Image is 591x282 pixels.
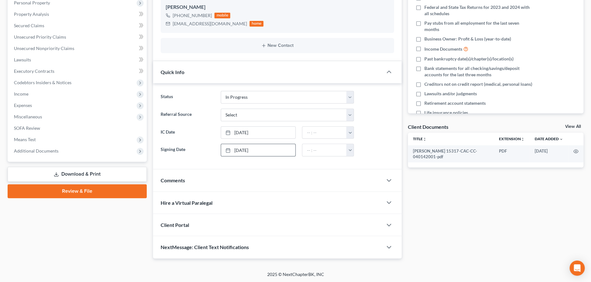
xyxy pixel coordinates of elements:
span: Expenses [14,103,32,108]
div: [PHONE_NUMBER] [173,12,212,19]
span: SOFA Review [14,125,40,131]
span: Additional Documents [14,148,58,154]
button: New Contact [166,43,389,48]
div: [EMAIL_ADDRESS][DOMAIN_NAME] [173,21,247,27]
a: [DATE] [221,127,296,139]
a: Property Analysis [9,9,147,20]
span: Income Documents [424,46,462,52]
a: Unsecured Nonpriority Claims [9,43,147,54]
div: [PERSON_NAME] [166,3,389,11]
td: [PERSON_NAME] 15317-CAC-CC-040142001-pdf [408,145,494,163]
div: home [249,21,263,27]
span: Federal and State Tax Returns for 2023 and 2024 with all schedules [424,4,534,17]
span: Creditors not on credit report (medical, personal loans) [424,81,532,87]
td: PDF [494,145,530,163]
span: Unsecured Priority Claims [14,34,66,40]
a: SOFA Review [9,122,147,134]
input: -- : -- [302,127,347,139]
a: Review & File [8,184,147,198]
span: Retirement account statements [424,100,486,106]
span: Hire a Virtual Paralegal [161,200,212,206]
i: expand_more [559,137,563,141]
a: Lawsuits [9,54,147,66]
span: Income [14,91,28,97]
i: unfold_more [423,137,427,141]
a: Executory Contracts [9,66,147,77]
span: Past bankruptcy date(s)/chapter(s)/location(s) [424,56,514,62]
span: Pay stubs from all employment for the last seven months [424,20,534,33]
span: Lawsuits and/or judgments [424,91,477,97]
span: Codebtors Insiders & Notices [14,80,71,85]
span: Unsecured Nonpriority Claims [14,46,74,51]
div: Client Documents [408,123,448,130]
span: NextMessage: Client Text Notifications [161,244,249,250]
label: Status [157,91,217,103]
td: [DATE] [530,145,568,163]
a: [DATE] [221,144,296,156]
span: Miscellaneous [14,114,42,119]
span: Secured Claims [14,23,44,28]
a: Secured Claims [9,20,147,31]
a: Extensionunfold_more [499,136,525,141]
i: unfold_more [521,137,525,141]
label: IC Date [157,126,217,139]
span: Executory Contracts [14,68,54,74]
a: Download & Print [8,167,147,182]
span: Bank statements for all checking/savings/deposit accounts for the last three months [424,65,534,78]
div: Open Intercom Messenger [569,260,585,276]
span: Client Portal [161,222,189,228]
a: View All [565,124,581,129]
span: Business Owner: Profit & Loss (year-to-date) [424,36,511,42]
a: Titleunfold_more [413,136,427,141]
span: Life insurance policies [424,110,468,116]
span: Means Test [14,137,36,142]
span: Comments [161,177,185,183]
span: Property Analysis [14,11,49,17]
span: Lawsuits [14,57,31,62]
div: mobile [214,13,230,18]
a: Unsecured Priority Claims [9,31,147,43]
input: -- : -- [302,144,347,156]
a: Date Added expand_more [535,136,563,141]
label: Signing Date [157,144,217,156]
span: Quick Info [161,69,184,75]
label: Referral Source [157,109,217,121]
